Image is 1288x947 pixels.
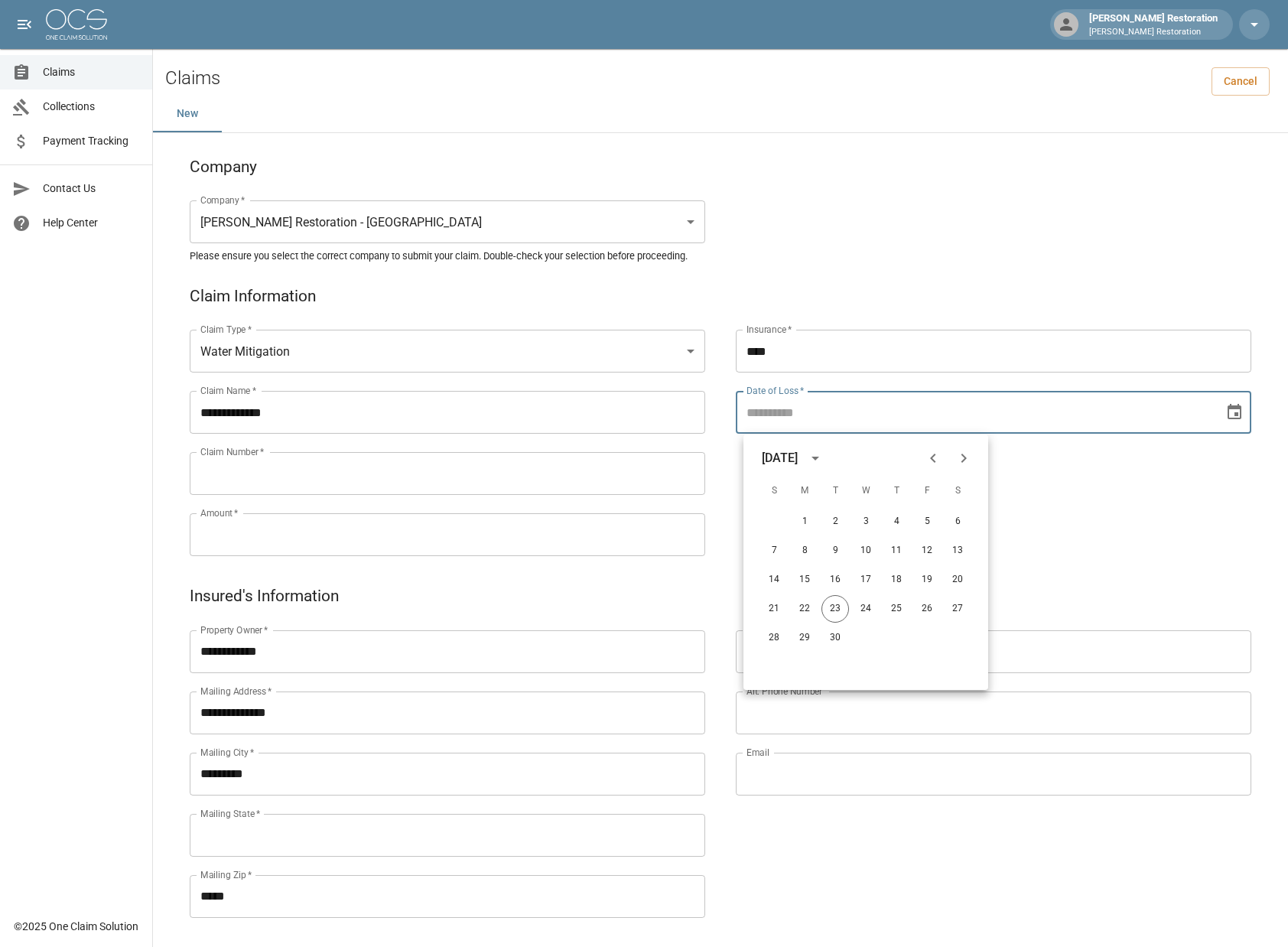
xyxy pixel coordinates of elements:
[200,746,255,759] label: Mailing City
[200,685,272,698] label: Mailing Address
[1089,26,1218,39] p: [PERSON_NAME] Restoration
[200,623,268,636] label: Property Owner
[883,537,910,565] button: 11
[760,476,788,506] span: Sunday
[944,566,971,594] button: 20
[43,99,140,115] span: Collections
[883,508,910,535] button: 4
[746,746,769,759] label: Email
[165,67,220,89] h2: Claims
[821,508,849,535] button: 2
[153,96,222,132] button: New
[852,566,880,594] button: 17
[913,537,941,565] button: 12
[883,566,910,594] button: 18
[760,595,788,623] button: 21
[944,537,971,565] button: 13
[821,624,849,652] button: 30
[852,476,880,506] span: Wednesday
[821,537,849,565] button: 9
[9,9,40,40] button: open drawer
[153,96,1288,132] div: dynamic tabs
[791,566,818,594] button: 15
[746,384,804,397] label: Date of Loss
[944,476,971,506] span: Saturday
[944,508,971,535] button: 6
[200,868,252,881] label: Mailing Zip
[760,624,788,652] button: 28
[791,508,818,535] button: 1
[760,537,788,565] button: 7
[190,200,705,243] div: [PERSON_NAME] Restoration - [GEOGRAPHIC_DATA]
[852,595,880,623] button: 24
[43,181,140,197] span: Contact Us
[802,445,828,471] button: calendar view is open, switch to year view
[913,566,941,594] button: 19
[944,595,971,623] button: 27
[190,330,705,373] div: Water Mitigation
[760,566,788,594] button: 14
[883,595,910,623] button: 25
[14,919,138,934] div: © 2025 One Claim Solution
[821,476,849,506] span: Tuesday
[200,194,246,207] label: Company
[791,595,818,623] button: 22
[948,443,979,473] button: Next month
[918,443,948,473] button: Previous month
[200,807,260,820] label: Mailing State
[1083,11,1224,38] div: [PERSON_NAME] Restoration
[746,685,822,698] label: Alt. Phone Number
[821,566,849,594] button: 16
[791,624,818,652] button: 29
[43,64,140,80] span: Claims
[913,595,941,623] button: 26
[913,508,941,535] button: 5
[791,537,818,565] button: 8
[200,384,256,397] label: Claim Name
[190,249,1251,262] h5: Please ensure you select the correct company to submit your claim. Double-check your selection be...
[200,445,264,458] label: Claim Number
[852,537,880,565] button: 10
[43,133,140,149] span: Payment Tracking
[913,476,941,506] span: Friday
[821,595,849,623] button: 23
[43,215,140,231] span: Help Center
[1219,397,1250,428] button: Choose date
[46,9,107,40] img: ocs-logo-white-transparent.png
[883,476,910,506] span: Thursday
[762,449,798,467] div: [DATE]
[200,506,239,519] label: Amount
[200,323,252,336] label: Claim Type
[1212,67,1270,96] a: Cancel
[791,476,818,506] span: Monday
[746,323,792,336] label: Insurance
[852,508,880,535] button: 3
